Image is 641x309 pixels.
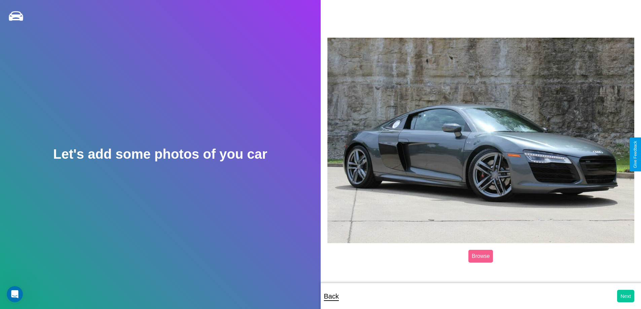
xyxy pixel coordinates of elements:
button: Next [617,290,634,302]
p: Back [324,290,339,302]
iframe: Intercom live chat [7,286,23,302]
label: Browse [468,250,493,263]
h2: Let's add some photos of you car [53,147,267,162]
img: posted [327,38,635,243]
div: Give Feedback [633,141,638,168]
